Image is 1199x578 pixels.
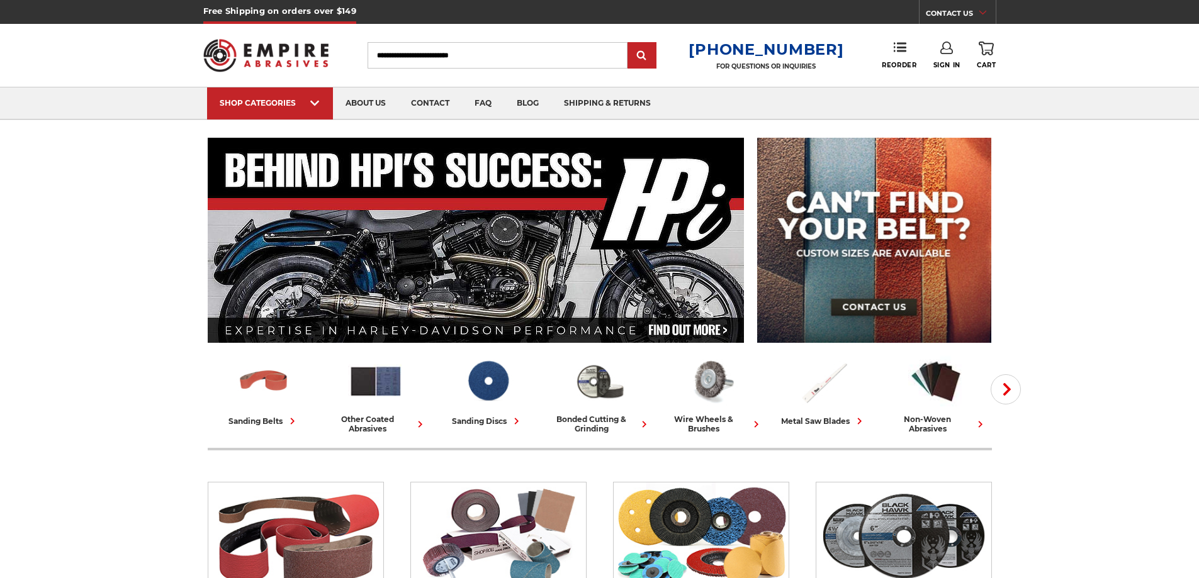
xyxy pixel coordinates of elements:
span: Sign In [933,61,960,69]
a: metal saw blades [773,354,875,428]
div: bonded cutting & grinding [549,414,651,433]
p: FOR QUESTIONS OR INQUIRIES [689,62,843,70]
img: Other Coated Abrasives [348,354,403,408]
img: promo banner for custom belts. [757,138,991,343]
img: Empire Abrasives [203,31,329,80]
div: SHOP CATEGORIES [220,98,320,108]
img: Sanding Belts [236,354,291,408]
img: Metal Saw Blades [796,354,852,408]
a: shipping & returns [551,87,663,119]
a: sanding belts [213,354,315,428]
a: other coated abrasives [325,354,427,433]
a: sanding discs [437,354,539,428]
a: Cart [977,42,996,69]
img: Sanding Discs [460,354,515,408]
a: Reorder [882,42,916,69]
div: metal saw blades [781,414,866,428]
a: blog [504,87,551,119]
div: sanding discs [452,414,523,428]
span: Cart [977,61,996,69]
a: non-woven abrasives [885,354,987,433]
a: [PHONE_NUMBER] [689,40,843,58]
a: about us [333,87,398,119]
div: sanding belts [228,414,299,428]
button: Next [991,374,1021,404]
span: Reorder [882,61,916,69]
a: faq [462,87,504,119]
a: wire wheels & brushes [661,354,763,433]
a: bonded cutting & grinding [549,354,651,433]
a: contact [398,87,462,119]
img: Banner for an interview featuring Horsepower Inc who makes Harley performance upgrades featured o... [208,138,745,343]
div: other coated abrasives [325,414,427,433]
div: non-woven abrasives [885,414,987,433]
a: CONTACT US [926,6,996,24]
img: Wire Wheels & Brushes [684,354,740,408]
img: Bonded Cutting & Grinding [572,354,628,408]
div: wire wheels & brushes [661,414,763,433]
input: Submit [629,43,655,69]
img: Non-woven Abrasives [908,354,964,408]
